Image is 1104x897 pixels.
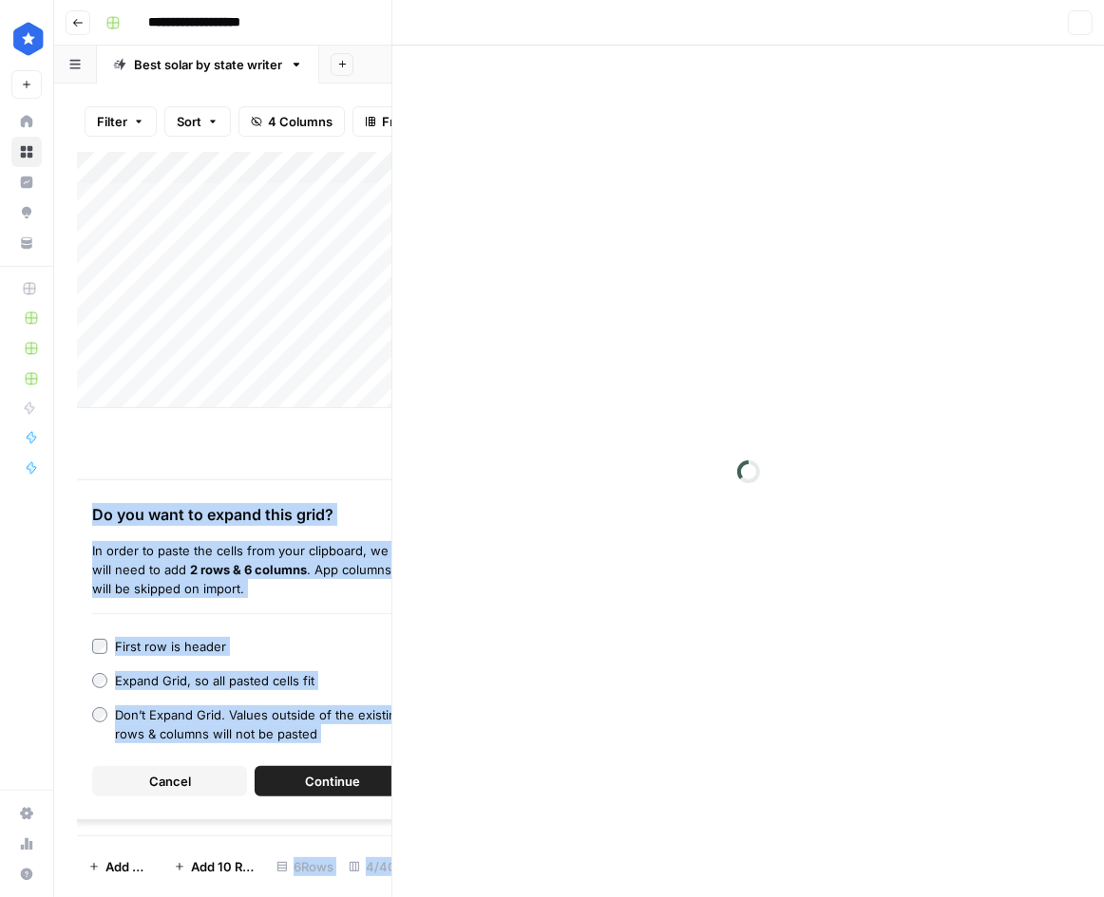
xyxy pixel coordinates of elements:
a: Browse [11,137,42,167]
span: Cancel [149,772,191,791]
div: Expand Grid, so all pasted cells fit [115,671,314,690]
button: Sort [164,106,231,137]
div: Do you want to expand this grid? [92,503,409,526]
b: 2 rows & 6 columns [190,562,307,577]
span: Add Row [105,857,151,876]
button: 4 Columns [238,106,345,137]
a: Your Data [11,228,42,258]
div: Don’t Expand Grid. Values outside of the existing rows & columns will not be pasted [115,705,409,743]
span: Filter [97,112,127,131]
span: Sort [177,112,201,131]
button: Filter [85,106,157,137]
div: In order to paste the cells from your clipboard, we will need to add . App columns will be skippe... [92,541,409,598]
a: Insights [11,167,42,197]
span: Add 10 Rows [191,857,257,876]
img: ConsumerAffairs Logo [11,22,46,56]
input: First row is header [92,639,107,654]
button: Cancel [92,766,247,796]
button: Workspace: ConsumerAffairs [11,15,42,63]
div: 6 Rows [269,851,341,882]
button: Freeze Columns [352,106,492,137]
input: Don’t Expand Grid. Values outside of the existing rows & columns will not be pasted [92,707,107,722]
input: Expand Grid, so all pasted cells fit [92,673,107,688]
a: Usage [11,829,42,859]
button: Help + Support [11,859,42,889]
div: First row is header [115,637,226,656]
a: Best solar by state writer [97,46,319,84]
span: Continue [305,772,360,791]
button: Continue [255,766,409,796]
button: Add Row [77,851,162,882]
span: 4 Columns [268,112,333,131]
button: Add 10 Rows [162,851,269,882]
a: Opportunities [11,197,42,228]
div: 4/4 Columns [341,851,448,882]
a: Home [11,106,42,137]
a: Settings [11,798,42,829]
span: Freeze Columns [382,112,480,131]
div: Best solar by state writer [134,55,282,74]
